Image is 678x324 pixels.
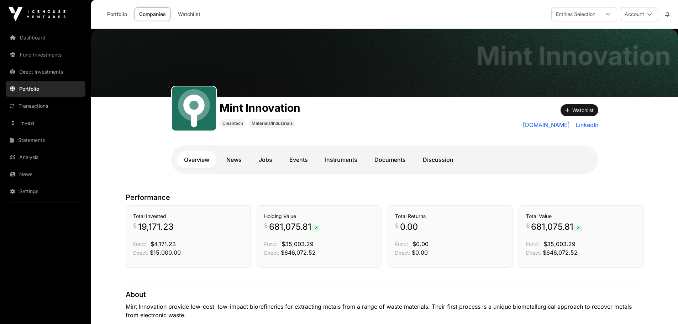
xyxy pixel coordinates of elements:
[103,7,132,21] a: Portfolio
[9,7,65,21] img: Icehouse Ventures Logo
[526,241,539,247] span: Fund:
[6,166,85,182] a: News
[282,151,315,168] a: Events
[552,7,600,21] div: Entities Selection
[219,151,249,168] a: News
[400,221,418,233] span: 0.00
[416,151,461,168] a: Discussion
[526,213,636,220] h3: Total Value
[6,98,85,114] a: Transactions
[395,221,399,230] span: $
[91,29,678,97] img: Mint Innovation
[395,213,505,220] h3: Total Returns
[543,240,575,248] span: $35,003.29
[281,249,316,256] span: $646,072.52
[222,121,243,126] span: Cleantech
[126,290,644,299] p: About
[6,81,85,97] a: Portfolio
[367,151,413,168] a: Documents
[133,213,243,220] h3: Total Invested
[6,149,85,165] a: Analysis
[177,151,216,168] a: Overview
[523,121,570,129] a: [DOMAIN_NAME]
[175,89,213,128] img: Mint.svg
[151,240,176,248] span: $4,171.23
[220,101,300,114] h1: Mint Innovation
[543,249,578,256] span: $646,072.52
[133,241,146,247] span: Fund:
[526,221,530,230] span: $
[252,151,279,168] a: Jobs
[138,221,174,233] span: 19,171.23
[412,240,429,248] span: $0.00
[573,121,598,129] a: LinkedIn
[6,184,85,199] a: Settings
[126,192,644,202] p: Performance
[264,213,374,220] h3: Holding Value
[264,221,268,230] span: $
[269,221,320,233] span: 681,075.81
[126,302,644,319] p: Mint Innovation provide low-cost, low-impact biorefineries for extracting metals from a range of ...
[135,7,170,21] a: Companies
[173,7,205,21] a: Watchlist
[264,241,277,247] span: Fund:
[133,221,137,230] span: $
[561,104,598,116] button: Watchlist
[476,43,671,69] h1: Mint Innovation
[264,250,279,256] span: Direct:
[6,47,85,63] a: Fund Investments
[6,132,85,148] a: Statements
[412,249,428,256] span: $0.00
[642,290,678,324] iframe: Chat Widget
[177,151,593,168] nav: Tabs
[252,121,293,126] span: Materials/Industrials
[526,250,541,256] span: Direct:
[531,221,582,233] span: 681,075.81
[6,30,85,46] a: Dashboard
[6,115,85,131] a: Invest
[318,151,364,168] a: Instruments
[6,64,85,80] a: Direct Investments
[133,250,148,256] span: Direct:
[395,241,408,247] span: Fund:
[150,249,181,256] span: $15,000.00
[395,250,410,256] span: Direct:
[282,240,314,248] span: $35,003.29
[620,7,658,21] button: Account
